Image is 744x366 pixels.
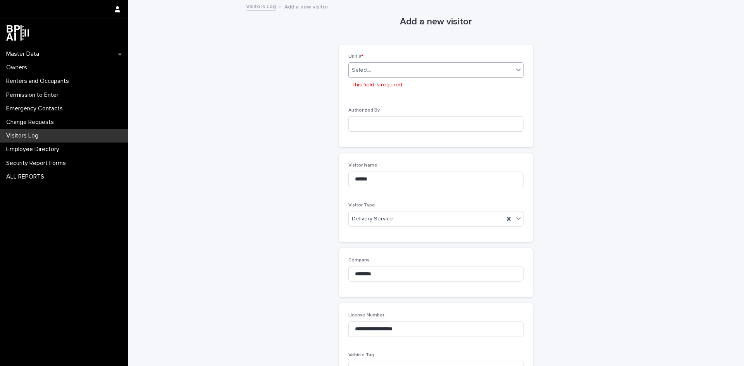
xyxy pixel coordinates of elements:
span: License Number [348,313,384,318]
p: Visitors Log [3,132,45,139]
div: Select... [352,66,371,74]
img: dwgmcNfxSF6WIOOXiGgu [6,25,29,41]
span: Unit # [348,54,363,59]
p: Employee Directory [3,146,65,153]
span: Visitor Type [348,203,375,208]
span: Company [348,258,369,263]
p: Owners [3,64,33,71]
p: Permission to Enter [3,91,65,99]
p: ALL REPORTS [3,173,50,180]
p: Master Data [3,50,45,58]
p: Emergency Contacts [3,105,69,112]
h1: Add a new visitor [339,16,533,27]
span: Delivery Service [352,215,393,223]
p: Renters and Occupants [3,77,75,85]
span: Visitor Name [348,163,377,168]
span: Authorized By [348,108,380,113]
a: Visitors Log [246,2,276,10]
p: Security Report Forms [3,160,72,167]
span: Vehicle Tag [348,353,374,357]
p: Change Requests [3,119,60,126]
p: Add a new visitor [284,2,328,10]
p: This field is required [351,81,402,89]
